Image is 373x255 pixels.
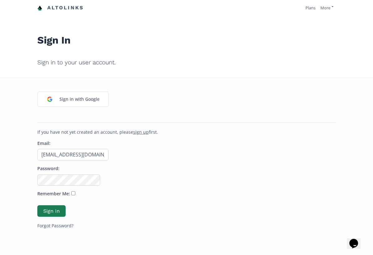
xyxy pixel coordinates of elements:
[347,230,367,249] iframe: chat widget
[320,5,333,11] a: More
[305,5,315,11] a: Plans
[37,55,336,70] h2: Sign in to your user account.
[56,93,103,106] div: Sign in with Google
[37,140,50,147] label: Email:
[37,6,42,11] img: favicon-32x32.png
[37,91,109,107] a: Sign in with Google
[37,3,84,13] a: Altolinks
[43,93,56,106] img: google_login_logo_184.png
[37,149,109,160] input: Email address
[37,165,59,172] label: Password:
[37,205,66,217] button: Sign In
[37,21,336,50] h1: Sign In
[133,129,149,135] a: sign up
[37,223,73,229] a: Forgot Password?
[37,191,70,197] label: Remember Me:
[37,129,336,135] p: If you have not yet created an account, please first.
